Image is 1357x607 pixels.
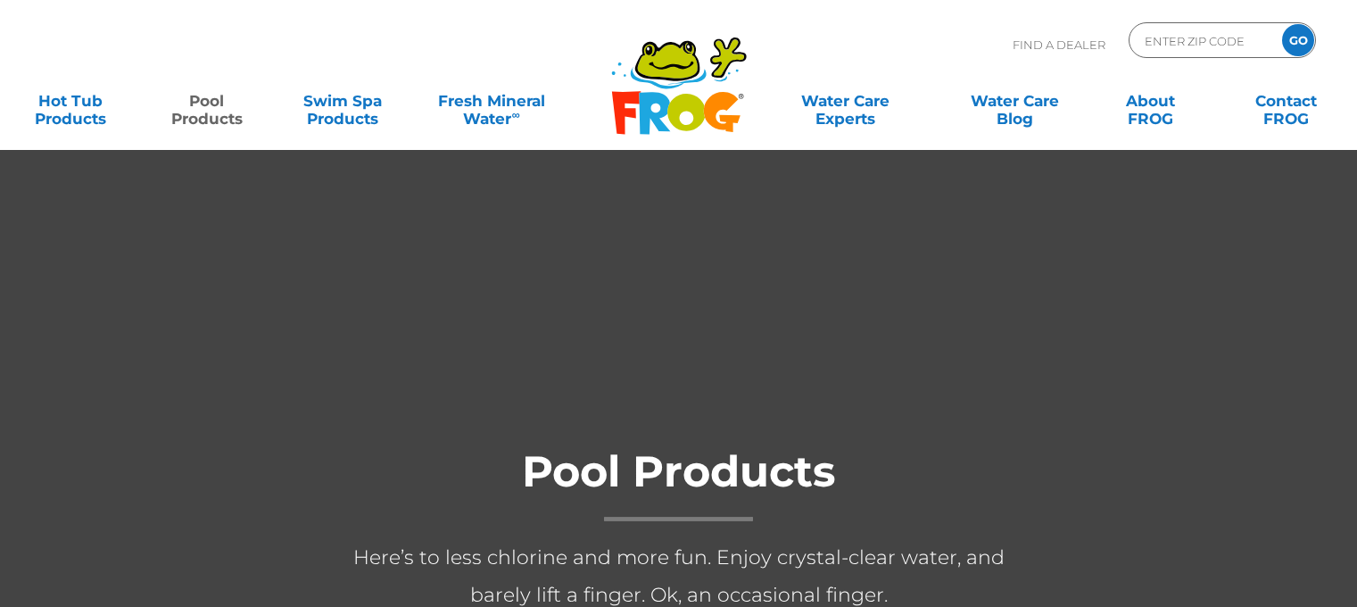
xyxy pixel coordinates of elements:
[759,83,931,119] a: Water CareExperts
[153,83,259,119] a: PoolProducts
[511,108,519,121] sup: ∞
[322,448,1036,521] h1: Pool Products
[18,83,123,119] a: Hot TubProducts
[1234,83,1339,119] a: ContactFROG
[1143,28,1263,54] input: Zip Code Form
[1097,83,1203,119] a: AboutFROG
[962,83,1067,119] a: Water CareBlog
[290,83,395,119] a: Swim SpaProducts
[426,83,558,119] a: Fresh MineralWater∞
[1013,22,1105,67] p: Find A Dealer
[1282,24,1314,56] input: GO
